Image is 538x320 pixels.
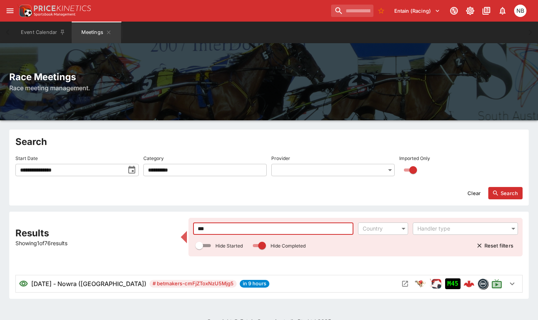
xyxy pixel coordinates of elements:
button: Documentation [479,4,493,18]
div: Country [363,225,396,232]
div: greyhound_racing [414,278,427,290]
div: ParallelRacing Handler [430,278,442,290]
span: # betmakers-cmFjZToxNzU5Mjg5 [150,280,237,288]
img: greyhound_racing.png [414,278,427,290]
img: PriceKinetics [34,5,91,11]
svg: Live [491,278,502,289]
button: Clear [463,187,485,199]
h2: Search [15,136,523,148]
p: Showing 1 of 76 results [15,239,176,247]
button: open drawer [3,4,17,18]
button: Meetings [72,22,121,43]
h2: Results [15,227,176,239]
button: Open Meeting [399,278,411,290]
p: Hide Completed [271,243,306,249]
img: Sportsbook Management [34,13,76,16]
p: Hide Started [215,243,243,249]
div: Handler type [417,225,506,232]
button: Notifications [496,4,509,18]
button: Search [488,187,523,199]
button: Toggle light/dark mode [463,4,477,18]
button: No Bookmarks [375,5,387,17]
img: logo-cerberus--red.svg [464,278,474,289]
div: Imported to Jetbet as OPEN [445,278,461,289]
button: Nicole Brown [512,2,529,19]
button: Event Calendar [16,22,70,43]
span: in 9 hours [240,280,269,288]
div: Nicole Brown [514,5,526,17]
h6: [DATE] - Nowra ([GEOGRAPHIC_DATA]) [31,279,146,288]
svg: Visible [19,279,28,288]
div: betmakers [477,278,488,289]
p: Imported Only [399,155,430,162]
p: Start Date [15,155,38,162]
p: Category [143,155,164,162]
h6: Race meeting management. [9,83,529,93]
img: betmakers.png [478,279,488,289]
button: toggle date time picker [125,163,139,177]
input: search [331,5,373,17]
p: Provider [271,155,290,162]
button: Connected to PK [447,4,461,18]
img: PriceKinetics Logo [17,3,32,19]
img: racing.png [430,278,442,290]
button: Select Tenant [390,5,445,17]
button: Reset filters [472,239,518,252]
h2: Race Meetings [9,71,529,83]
